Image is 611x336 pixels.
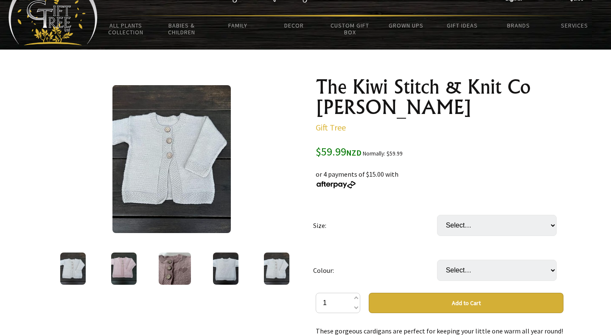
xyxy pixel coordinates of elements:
td: Colour: [313,248,437,293]
a: Gift Tree [316,122,346,133]
img: The Kiwi Stitch & Knit Co Molly Cardigan [60,253,86,285]
a: Family [210,17,266,34]
img: The Kiwi Stitch & Knit Co Molly Cardigan [264,253,290,285]
span: NZD [346,148,362,158]
a: Custom Gift Box [322,17,378,41]
div: or 4 payments of $15.00 with [316,159,563,189]
span: $59.99 [316,144,362,158]
a: Services [547,17,603,34]
img: Afterpay [316,181,356,189]
a: Gift Ideas [434,17,490,34]
img: The Kiwi Stitch & Knit Co Molly Cardigan [159,253,191,285]
button: Add to Cart [369,293,563,313]
a: Decor [266,17,322,34]
a: Brands [490,17,547,34]
small: Normally: $59.99 [363,150,403,157]
a: All Plants Collection [98,17,154,41]
a: Grown Ups [378,17,434,34]
h1: The Kiwi Stitch & Knit Co [PERSON_NAME] [316,77,563,117]
img: The Kiwi Stitch & Knit Co Molly Cardigan [112,85,231,233]
td: Size: [313,203,437,248]
img: The Kiwi Stitch & Knit Co Molly Cardigan [111,253,137,285]
a: Babies & Children [154,17,210,41]
img: The Kiwi Stitch & Knit Co Molly Cardigan [213,253,239,285]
